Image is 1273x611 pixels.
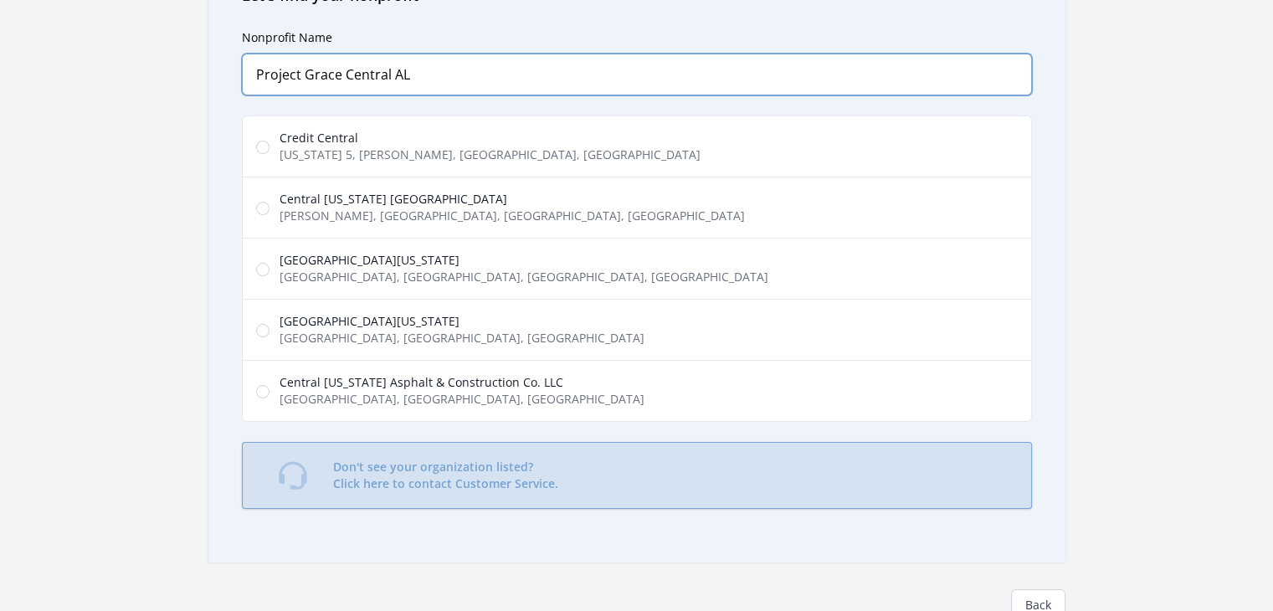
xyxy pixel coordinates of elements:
span: [US_STATE] 5, [PERSON_NAME], [GEOGRAPHIC_DATA], [GEOGRAPHIC_DATA] [280,146,701,163]
label: Nonprofit Name [242,29,332,45]
input: Central [US_STATE] Asphalt & Construction Co. LLC [GEOGRAPHIC_DATA], [GEOGRAPHIC_DATA], [GEOGRAPH... [256,385,269,398]
p: Don't see your organization listed? Click here to contact Customer Service. [333,459,558,492]
span: Central [US_STATE] [GEOGRAPHIC_DATA] [280,191,745,208]
span: Central [US_STATE] Asphalt & Construction Co. LLC [280,374,644,391]
span: [PERSON_NAME], [GEOGRAPHIC_DATA], [GEOGRAPHIC_DATA], [GEOGRAPHIC_DATA] [280,208,745,224]
input: [GEOGRAPHIC_DATA][US_STATE] [GEOGRAPHIC_DATA], [GEOGRAPHIC_DATA], [GEOGRAPHIC_DATA], [GEOGRAPHIC_... [256,263,269,276]
input: [GEOGRAPHIC_DATA][US_STATE] [GEOGRAPHIC_DATA], [GEOGRAPHIC_DATA], [GEOGRAPHIC_DATA] [256,324,269,337]
span: [GEOGRAPHIC_DATA][US_STATE] [280,313,644,330]
span: Credit Central [280,130,701,146]
span: [GEOGRAPHIC_DATA], [GEOGRAPHIC_DATA], [GEOGRAPHIC_DATA], [GEOGRAPHIC_DATA] [280,269,768,285]
span: [GEOGRAPHIC_DATA][US_STATE] [280,252,768,269]
a: Don't see your organization listed?Click here to contact Customer Service. [242,442,1032,509]
span: [GEOGRAPHIC_DATA], [GEOGRAPHIC_DATA], [GEOGRAPHIC_DATA] [280,330,644,347]
input: Credit Central [US_STATE] 5, [PERSON_NAME], [GEOGRAPHIC_DATA], [GEOGRAPHIC_DATA] [256,141,269,154]
input: Central [US_STATE] [GEOGRAPHIC_DATA] [PERSON_NAME], [GEOGRAPHIC_DATA], [GEOGRAPHIC_DATA], [GEOGRA... [256,202,269,215]
span: [GEOGRAPHIC_DATA], [GEOGRAPHIC_DATA], [GEOGRAPHIC_DATA] [280,391,644,408]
